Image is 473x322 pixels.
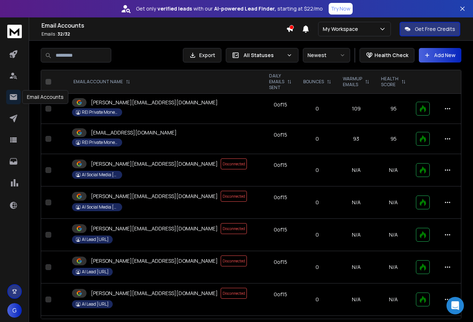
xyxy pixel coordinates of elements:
[337,124,375,154] td: 93
[73,79,130,85] div: EMAIL ACCOUNT NAME
[82,269,109,275] p: AI Lead [URL]
[82,109,118,115] p: REI Private Money Lending
[274,226,287,233] div: 0 of 15
[302,135,333,142] p: 0
[269,73,284,90] p: DAILY EMAILS SENT
[380,263,407,271] p: N/A
[415,25,455,33] p: Get Free Credits
[380,296,407,303] p: N/A
[7,303,22,318] button: G
[302,231,333,238] p: 0
[337,283,375,316] td: N/A
[329,3,353,15] button: Try Now
[221,158,247,169] span: Disconnected
[446,297,464,314] div: Open Intercom Messenger
[157,5,192,12] strong: verified leads
[82,204,118,210] p: AI Social Media [DOMAIN_NAME]
[337,94,375,124] td: 109
[82,140,118,145] p: REI Private Money Lending
[41,31,286,37] p: Emails :
[302,166,333,174] p: 0
[7,25,22,38] img: logo
[22,90,68,104] div: Email Accounts
[221,191,247,202] span: Disconnected
[91,99,218,106] p: [PERSON_NAME][EMAIL_ADDRESS][DOMAIN_NAME]
[380,166,407,174] p: N/A
[374,52,408,59] p: Health Check
[136,5,323,12] p: Get only with our starting at $22/mo
[91,225,218,232] p: [PERSON_NAME][EMAIL_ADDRESS][DOMAIN_NAME]
[57,31,70,37] span: 32 / 32
[82,301,109,307] p: AI Lead [URL]
[91,129,177,136] p: [EMAIL_ADDRESS][DOMAIN_NAME]
[302,263,333,271] p: 0
[91,290,218,297] p: [PERSON_NAME][EMAIL_ADDRESS][DOMAIN_NAME]
[375,94,412,124] td: 95
[381,76,398,88] p: HEALTH SCORE
[91,193,218,200] p: [PERSON_NAME][EMAIL_ADDRESS][DOMAIN_NAME]
[331,5,350,12] p: Try Now
[41,21,286,30] h1: Email Accounts
[323,25,361,33] p: My Workspace
[244,52,284,59] p: All Statuses
[360,48,414,63] button: Health Check
[380,231,407,238] p: N/A
[274,101,287,108] div: 0 of 15
[375,124,412,154] td: 95
[337,186,375,219] td: N/A
[221,288,247,299] span: Disconnected
[419,48,461,63] button: Add New
[400,22,460,36] button: Get Free Credits
[380,199,407,206] p: N/A
[274,291,287,298] div: 0 of 15
[274,161,287,169] div: 0 of 15
[302,296,333,303] p: 0
[82,172,118,178] p: AI Social Media [DOMAIN_NAME]
[82,237,109,242] p: AI Lead [URL]
[337,251,375,283] td: N/A
[221,255,247,266] span: Disconnected
[303,48,350,63] button: Newest
[274,131,287,138] div: 0 of 15
[91,160,218,168] p: [PERSON_NAME][EMAIL_ADDRESS][DOMAIN_NAME]
[343,76,362,88] p: WARMUP EMAILS
[183,48,221,63] button: Export
[274,194,287,201] div: 0 of 15
[221,223,247,234] span: Disconnected
[337,219,375,251] td: N/A
[214,5,276,12] strong: AI-powered Lead Finder,
[303,79,324,85] p: BOUNCES
[337,154,375,186] td: N/A
[302,199,333,206] p: 0
[274,258,287,266] div: 0 of 15
[302,105,333,112] p: 0
[91,257,218,265] p: [PERSON_NAME][EMAIL_ADDRESS][DOMAIN_NAME]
